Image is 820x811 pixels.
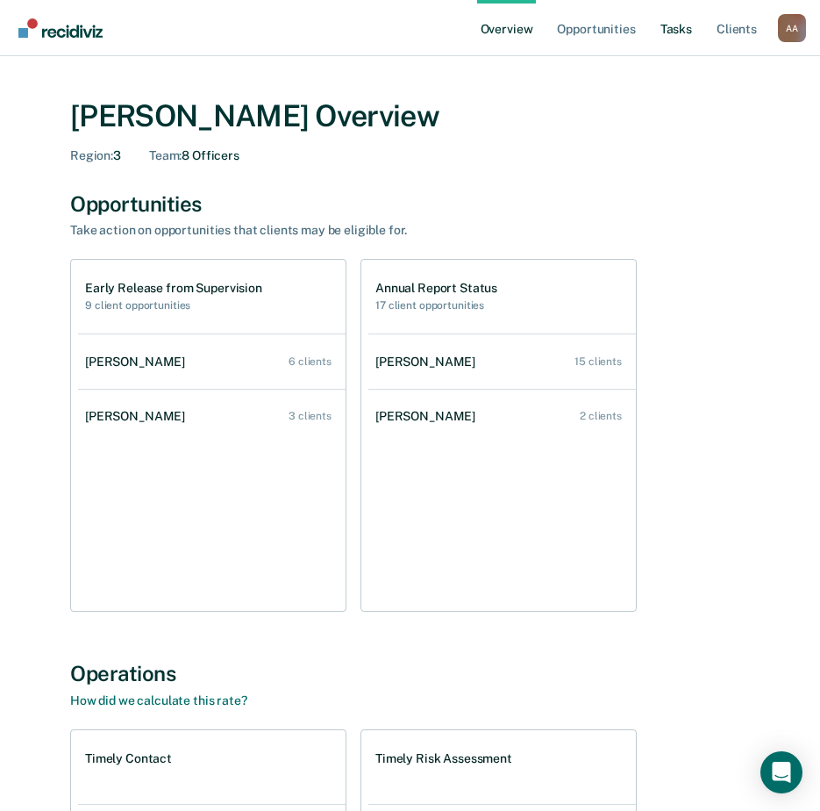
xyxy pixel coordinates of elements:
[70,191,750,217] div: Opportunities
[70,98,750,134] div: [PERSON_NAME] Overview
[375,299,497,312] h2: 17 client opportunities
[78,391,346,441] a: [PERSON_NAME] 3 clients
[375,409,482,424] div: [PERSON_NAME]
[778,14,806,42] div: A A
[375,281,497,296] h1: Annual Report Status
[289,410,332,422] div: 3 clients
[368,391,636,441] a: [PERSON_NAME] 2 clients
[70,148,121,163] div: 3
[289,355,332,368] div: 6 clients
[149,148,239,163] div: 8 Officers
[760,751,802,793] div: Open Intercom Messenger
[70,693,247,707] a: How did we calculate this rate?
[85,409,192,424] div: [PERSON_NAME]
[85,355,192,370] div: [PERSON_NAME]
[574,355,622,368] div: 15 clients
[149,148,182,162] span: Team :
[368,337,636,387] a: [PERSON_NAME] 15 clients
[85,751,172,766] h1: Timely Contact
[18,18,103,38] img: Recidiviz
[70,223,684,238] div: Take action on opportunities that clients may be eligible for.
[375,751,512,766] h1: Timely Risk Assessment
[580,410,622,422] div: 2 clients
[78,337,346,387] a: [PERSON_NAME] 6 clients
[375,355,482,370] div: [PERSON_NAME]
[70,661,750,686] div: Operations
[85,281,262,296] h1: Early Release from Supervision
[85,299,262,312] h2: 9 client opportunities
[70,148,113,162] span: Region :
[778,14,806,42] button: Profile dropdown button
